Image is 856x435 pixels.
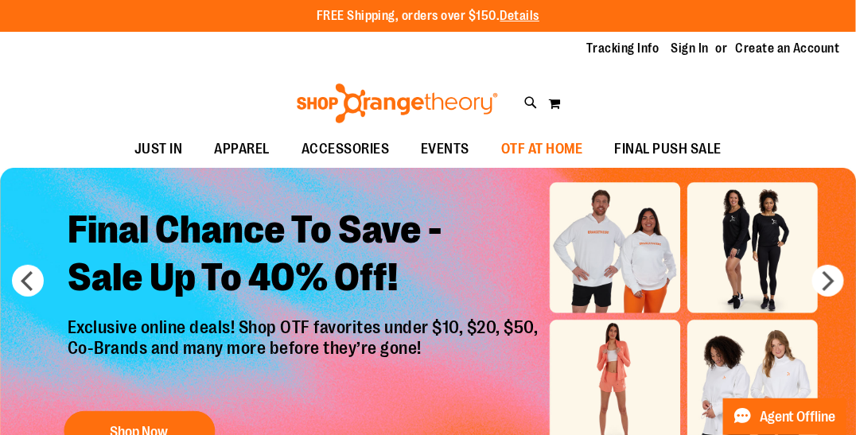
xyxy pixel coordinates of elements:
a: FINAL PUSH SALE [599,131,738,168]
button: Agent Offline [723,398,846,435]
span: JUST IN [134,131,183,167]
a: EVENTS [405,131,485,168]
p: Exclusive online deals! Shop OTF favorites under $10, $20, $50, Co-Brands and many more before th... [56,317,554,395]
a: Details [500,9,540,23]
span: Agent Offline [760,410,836,425]
img: Shop Orangetheory [294,84,500,123]
a: Create an Account [736,40,841,57]
button: prev [12,265,44,297]
span: FINAL PUSH SALE [615,131,722,167]
a: Tracking Info [586,40,660,57]
a: Sign In [671,40,710,57]
a: OTF AT HOME [485,131,599,168]
a: APPAREL [198,131,286,168]
span: EVENTS [421,131,469,167]
span: APPAREL [214,131,270,167]
h2: Final Chance To Save - Sale Up To 40% Off! [56,194,554,317]
a: ACCESSORIES [286,131,406,168]
span: OTF AT HOME [501,131,583,167]
span: ACCESSORIES [302,131,390,167]
p: FREE Shipping, orders over $150. [317,7,540,25]
a: JUST IN [119,131,199,168]
button: next [812,265,844,297]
